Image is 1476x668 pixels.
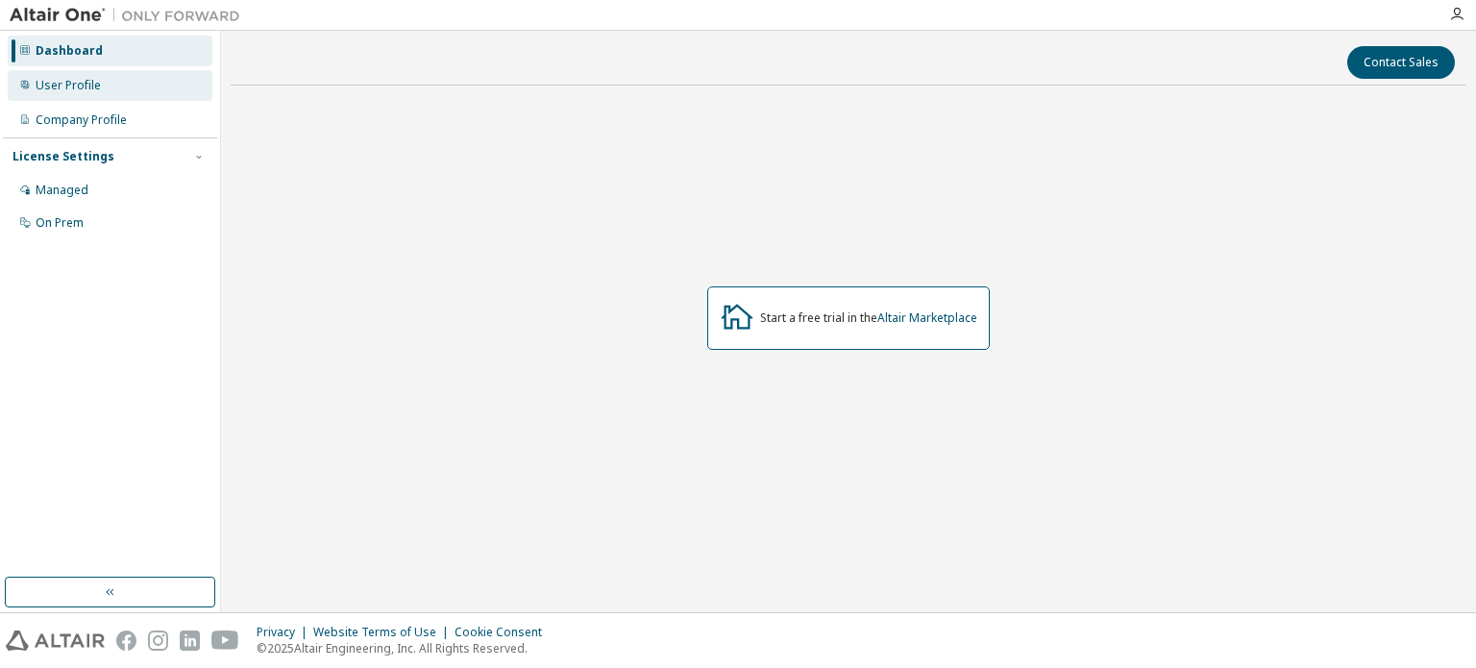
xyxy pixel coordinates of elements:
p: © 2025 Altair Engineering, Inc. All Rights Reserved. [257,640,553,656]
button: Contact Sales [1347,46,1455,79]
a: Altair Marketplace [877,309,977,326]
div: Start a free trial in the [760,310,977,326]
div: Dashboard [36,43,103,59]
div: Website Terms of Use [313,625,455,640]
div: Privacy [257,625,313,640]
img: Altair One [10,6,250,25]
div: User Profile [36,78,101,93]
img: youtube.svg [211,631,239,651]
img: facebook.svg [116,631,136,651]
div: Managed [36,183,88,198]
img: altair_logo.svg [6,631,105,651]
div: License Settings [12,149,114,164]
img: linkedin.svg [180,631,200,651]
div: Company Profile [36,112,127,128]
div: Cookie Consent [455,625,553,640]
img: instagram.svg [148,631,168,651]
div: On Prem [36,215,84,231]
